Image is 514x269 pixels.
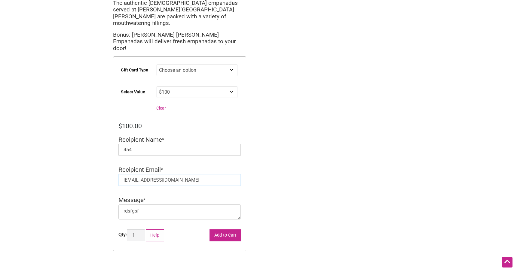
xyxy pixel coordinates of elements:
[121,63,148,77] label: Gift Card Type
[118,166,161,173] span: Recipient Email
[121,85,145,99] label: Select Value
[118,174,241,186] input: Recipient Email
[502,257,512,267] div: Scroll Back to Top
[118,144,241,156] input: Recipient Name
[118,204,241,219] textarea: Message
[118,136,162,143] span: Recipient Name
[118,196,144,204] span: Message
[156,106,166,110] a: Clear options
[118,122,142,130] bdi: 100.00
[118,122,122,130] span: $
[146,229,164,242] button: Help
[127,229,145,241] input: Product quantity
[113,32,246,52] p: Bonus: [PERSON_NAME] [PERSON_NAME] Empanadas will deliver fresh empanadas to your door!
[210,229,241,242] button: Add to Cart
[118,231,127,238] div: Qty:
